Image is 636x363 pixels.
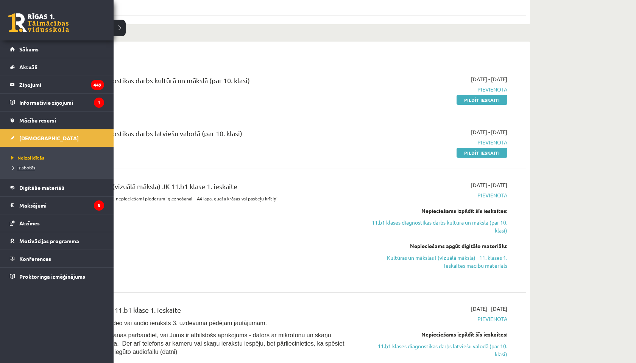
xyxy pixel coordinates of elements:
[9,164,35,171] span: Izlabotās
[9,154,106,161] a: Neizpildītās
[10,94,104,111] a: Informatīvie ziņojumi1
[19,76,104,93] legend: Ziņojumi
[19,197,104,214] legend: Maksājumi
[365,138,507,146] span: Pievienota
[471,128,507,136] span: [DATE] - [DATE]
[19,237,79,244] span: Motivācijas programma
[10,232,104,250] a: Motivācijas programma
[10,76,104,93] a: Ziņojumi449
[57,75,353,89] div: 11.b1 klases diagnostikas darbs kultūrā un mākslā (par 10. klasi)
[19,64,37,70] span: Aktuāli
[91,80,104,90] i: 449
[365,342,507,358] a: 11.b1 klases diagnostikas darbs latviešu valodā (par 10. klasi)
[471,75,507,83] span: [DATE] - [DATE]
[10,197,104,214] a: Maksājumi3
[10,268,104,285] a: Proktoringa izmēģinājums
[10,129,104,147] a: [DEMOGRAPHIC_DATA]
[365,191,507,199] span: Pievienota
[365,85,507,93] span: Pievienota
[365,219,507,234] a: 11.b1 klases diagnostikas darbs kultūrā un mākslā (par 10. klasi)
[10,40,104,58] a: Sākums
[57,305,353,319] div: Latviešu valoda JK 11.b1 klase 1. ieskaite
[94,200,104,211] i: 3
[9,155,44,161] span: Neizpildītās
[457,148,507,158] a: Pildīt ieskaiti
[19,255,51,262] span: Konferences
[19,135,79,141] span: [DEMOGRAPHIC_DATA]
[365,254,507,270] a: Kultūras un mākslas I (vizuālā māksla) - 11. klases 1. ieskaites mācību materiāls
[57,332,344,355] span: Pirms ieskaites pildīšanas pārbaudiet, vai Jums ir atbilstošs aprīkojums - dators ar mikrofonu un...
[19,184,64,191] span: Digitālie materiāli
[10,214,104,232] a: Atzīmes
[471,305,507,313] span: [DATE] - [DATE]
[8,13,69,32] a: Rīgas 1. Tālmācības vidusskola
[471,181,507,189] span: [DATE] - [DATE]
[57,320,267,326] span: Ieskaitē būs jāveic video vai audio ieraksts 3. uzdevuma pēdējam jautājumam.
[19,94,104,111] legend: Informatīvie ziņojumi
[19,220,40,226] span: Atzīmes
[19,273,85,280] span: Proktoringa izmēģinājums
[365,207,507,215] div: Nepieciešams izpildīt šīs ieskaites:
[19,46,39,53] span: Sākums
[10,250,104,267] a: Konferences
[57,181,353,195] div: Kultūra un māksla (vizuālā māksla) JK 11.b1 klase 1. ieskaite
[10,179,104,196] a: Digitālie materiāli
[10,58,104,76] a: Aktuāli
[19,117,56,124] span: Mācību resursi
[457,95,507,105] a: Pildīt ieskaiti
[365,330,507,338] div: Nepieciešams izpildīt šīs ieskaites:
[10,112,104,129] a: Mācību resursi
[94,98,104,108] i: 1
[9,164,106,171] a: Izlabotās
[57,195,353,202] p: Ieskaitē būs radošais darbs, nepieciešami piederumi gleznošanai – A4 lapa, guaša krāsas vai paste...
[365,315,507,323] span: Pievienota
[365,242,507,250] div: Nepieciešams apgūt digitālo materiālu:
[57,128,353,142] div: 11.b1 klases diagnostikas darbs latviešu valodā (par 10. klasi)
